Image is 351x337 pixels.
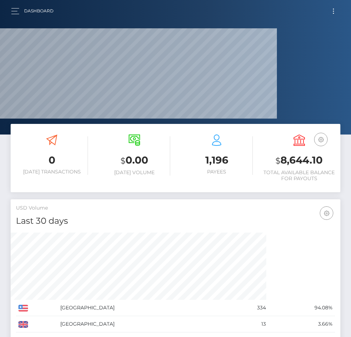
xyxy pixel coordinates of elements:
img: GB.png [18,321,28,327]
td: [GEOGRAPHIC_DATA] [58,316,229,332]
td: 334 [229,300,269,316]
h6: Total Available Balance for Payouts [263,170,335,182]
h3: 8,644.10 [263,153,335,168]
img: US.png [18,305,28,311]
small: $ [121,156,126,166]
h3: 0 [16,153,88,167]
td: 3.66% [268,316,335,332]
h3: 1,196 [181,153,253,167]
h5: USD Volume [16,205,335,212]
h3: 0.00 [99,153,171,168]
h6: Payees [181,169,253,175]
h4: Last 30 days [16,215,335,227]
a: Dashboard [24,4,54,18]
h6: [DATE] Transactions [16,169,88,175]
td: [GEOGRAPHIC_DATA] [58,300,229,316]
button: Toggle navigation [327,6,340,16]
small: $ [275,156,280,166]
td: 13 [229,316,269,332]
td: 94.08% [268,300,335,316]
h6: [DATE] Volume [99,170,171,176]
